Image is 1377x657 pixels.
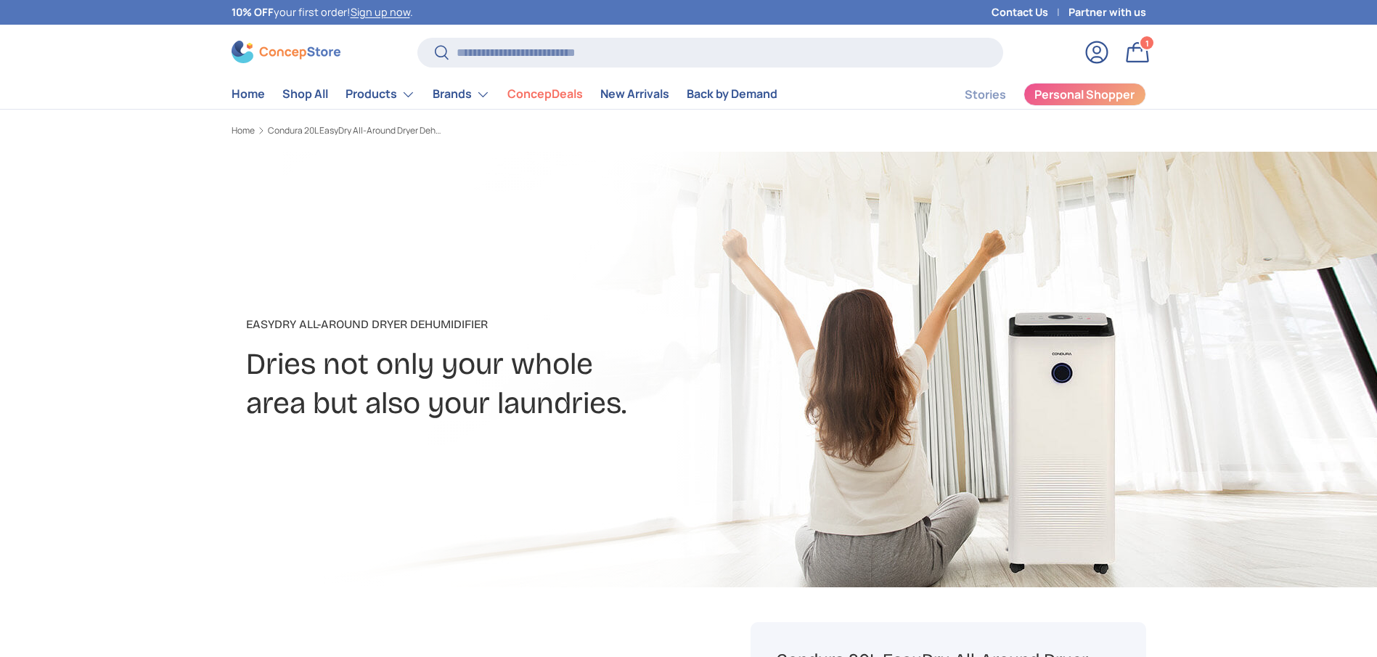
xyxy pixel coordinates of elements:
summary: Brands [424,80,499,109]
a: Contact Us [992,4,1068,20]
a: New Arrivals [600,80,669,108]
nav: Breadcrumbs [232,124,716,137]
a: Home [232,126,255,135]
a: Condura 20L EasyDry All-Around Dryer Dehumidifier [268,126,442,135]
a: Personal Shopper [1023,83,1146,106]
a: Products [346,80,415,109]
span: Personal Shopper [1034,89,1135,100]
a: Stories [965,81,1006,109]
a: Brands [433,80,490,109]
a: Partner with us [1068,4,1146,20]
p: EasyDry All-Around Dryer Dehumidifier [246,316,804,333]
a: Back by Demand [687,80,777,108]
a: ConcepDeals [507,80,583,108]
summary: Products [337,80,424,109]
nav: Secondary [930,80,1146,109]
a: Shop All [282,80,328,108]
nav: Primary [232,80,777,109]
h2: Dries not only your whole area but also your laundries. [246,345,804,423]
a: Home [232,80,265,108]
strong: 10% OFF [232,5,274,19]
span: 1 [1145,37,1148,48]
p: your first order! . [232,4,413,20]
a: Sign up now [351,5,410,19]
img: ConcepStore [232,41,340,63]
